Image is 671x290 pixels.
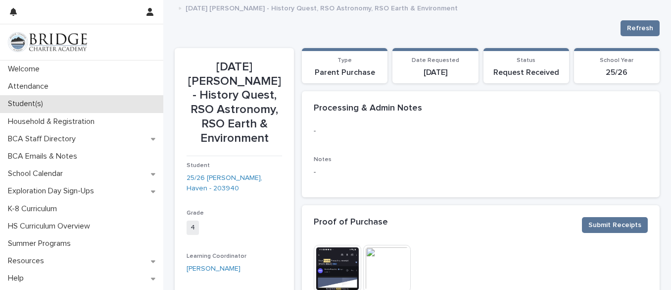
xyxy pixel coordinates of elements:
[517,58,535,63] span: Status
[4,256,52,266] p: Resources
[314,217,388,228] h2: Proof of Purchase
[588,220,641,230] span: Submit Receipts
[489,68,563,77] p: Request Received
[187,163,210,169] span: Student
[187,264,240,274] a: [PERSON_NAME]
[4,239,79,248] p: Summer Programs
[627,23,653,33] span: Refresh
[4,169,71,178] p: School Calendar
[4,134,84,144] p: BCA Staff Directory
[337,58,352,63] span: Type
[412,58,459,63] span: Date Requested
[600,58,633,63] span: School Year
[621,20,660,36] button: Refresh
[4,117,102,126] p: Household & Registration
[582,217,648,233] button: Submit Receipts
[580,68,654,77] p: 25/26
[187,253,246,259] span: Learning Coordinator
[314,167,648,177] p: -
[4,99,51,109] p: Student(s)
[4,186,102,196] p: Exploration Day Sign-Ups
[4,204,65,214] p: K-8 Curriculum
[187,221,199,235] span: 4
[4,64,48,74] p: Welcome
[314,103,422,114] h2: Processing & Admin Notes
[187,173,282,194] a: 25/26 [PERSON_NAME], Haven - 203940
[186,2,458,13] p: [DATE] [PERSON_NAME] - History Quest, RSO Astronomy, RSO Earth & Environment
[8,32,87,52] img: V1C1m3IdTEidaUdm9Hs0
[187,60,282,146] p: [DATE] [PERSON_NAME] - History Quest, RSO Astronomy, RSO Earth & Environment
[308,68,382,77] p: Parent Purchase
[314,157,332,163] span: Notes
[4,222,98,231] p: HS Curriculum Overview
[4,152,85,161] p: BCA Emails & Notes
[4,274,32,283] p: Help
[314,126,648,136] p: -
[398,68,472,77] p: [DATE]
[187,210,204,216] span: Grade
[4,82,56,91] p: Attendance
